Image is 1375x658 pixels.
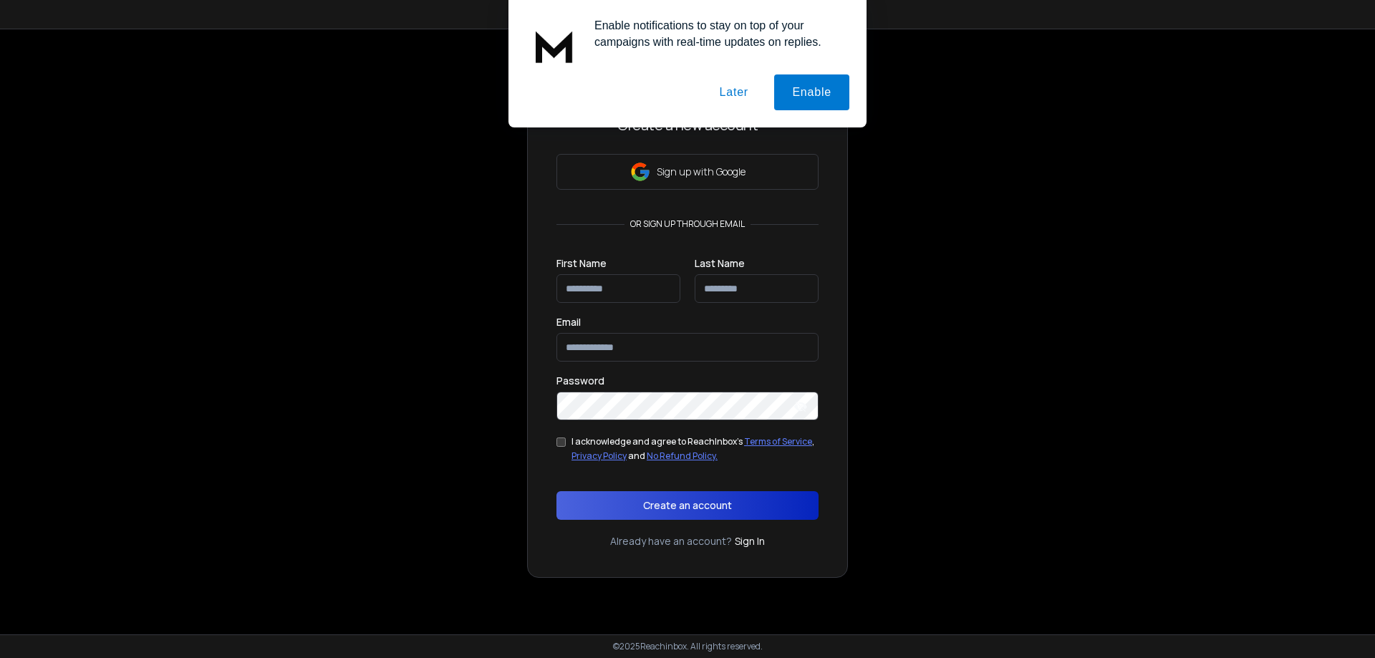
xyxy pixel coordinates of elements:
[695,258,745,268] label: Last Name
[571,435,819,463] div: I acknowledge and agree to ReachInbox's , and
[774,74,849,110] button: Enable
[701,74,766,110] button: Later
[556,491,819,520] button: Create an account
[556,258,607,268] label: First Name
[744,435,812,447] a: Terms of Service
[556,317,581,327] label: Email
[583,17,849,50] div: Enable notifications to stay on top of your campaigns with real-time updates on replies.
[556,154,819,190] button: Sign up with Google
[657,165,746,179] p: Sign up with Google
[526,17,583,74] img: notification icon
[613,641,763,652] p: © 2025 Reachinbox. All rights reserved.
[647,450,718,462] a: No Refund Policy.
[556,376,604,386] label: Password
[571,450,627,462] a: Privacy Policy
[624,218,751,230] p: or sign up through email
[735,534,765,548] a: Sign In
[610,534,732,548] p: Already have an account?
